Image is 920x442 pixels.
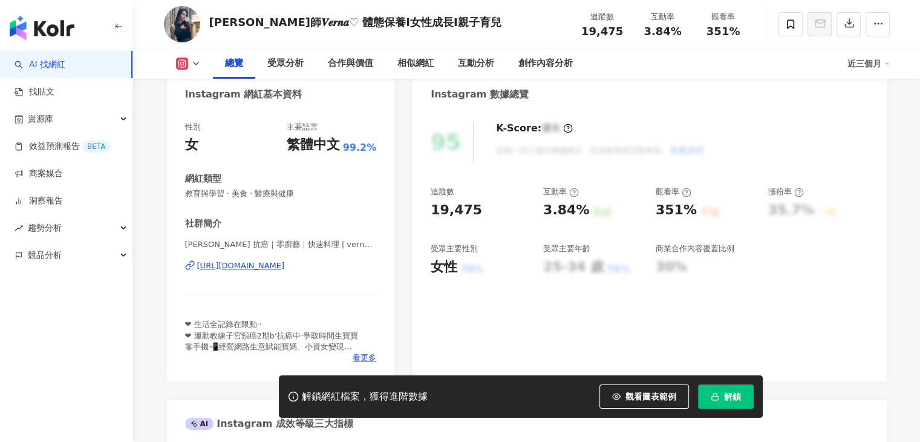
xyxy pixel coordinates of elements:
div: 性別 [185,122,201,133]
div: 女性 [431,258,457,277]
a: 效益預測報告BETA [15,140,110,153]
div: 互動率 [640,11,686,23]
div: 漲粉率 [768,186,804,197]
div: 351% [656,201,697,220]
div: 近三個月 [847,54,890,73]
a: 找貼文 [15,86,54,98]
span: 99.2% [343,141,377,154]
div: 互動分析 [458,56,494,71]
div: 追蹤數 [579,11,625,23]
span: 觀看圖表範例 [625,392,676,401]
img: KOL Avatar [164,6,200,42]
div: Instagram 成效等級三大指標 [185,417,353,430]
span: 教育與學習 · 美食 · 醫療與健康 [185,188,377,199]
div: 主要語言 [287,122,318,133]
span: 19,475 [581,25,623,38]
a: searchAI 找網紅 [15,59,65,71]
span: 資源庫 [28,105,53,133]
span: [PERSON_NAME] 抗癌｜零廚藝｜快速料理 | verna_fan221 [185,239,377,250]
a: 商案媒合 [15,168,63,180]
span: 競品分析 [28,242,62,269]
div: 觀看率 [656,186,691,197]
div: Instagram 數據總覽 [431,88,529,101]
div: 追蹤數 [431,186,454,197]
div: 觀看率 [700,11,746,23]
div: 相似網紅 [397,56,434,71]
div: 受眾分析 [267,56,304,71]
div: 創作內容分析 [518,56,573,71]
div: 互動率 [543,186,579,197]
div: [PERSON_NAME]師𝑽𝒆𝒓𝒏𝒂♡ 體態保養Ⅰ女性成長Ⅰ親子育兒 [209,15,501,30]
div: [URL][DOMAIN_NAME] [197,260,285,271]
div: K-Score : [496,122,573,135]
span: 趨勢分析 [28,214,62,242]
span: 看更多 [353,352,376,363]
span: rise [15,224,23,233]
div: 社群簡介 [185,217,221,230]
div: 商業合作內容覆蓋比例 [656,243,734,254]
div: 受眾主要年齡 [543,243,590,254]
button: 解鎖 [698,384,754,409]
a: 洞察報告 [15,195,63,207]
div: 總覽 [225,56,243,71]
a: [URL][DOMAIN_NAME] [185,260,377,271]
div: 網紅類型 [185,173,221,185]
div: 3.84% [543,201,589,220]
div: 繁體中文 [287,136,340,154]
span: ❤︎ 生活全記錄在限動·· ❤︎ 運動教練子宮頸癌2期b‘抗癌中·爭取時間生寶寶 靠手機📲經營網路生意賦能寶媽、小資女變現 維娜賣場&癌友舒適透氣假髮連結🔗⬇️ $6800加盟🦭（終身成本價優惠) [185,320,359,373]
span: 解鎖 [724,392,741,401]
span: 3.84% [644,25,681,38]
img: logo [10,16,74,40]
div: 受眾主要性別 [431,243,478,254]
div: 19,475 [431,201,482,220]
button: 觀看圖表範例 [599,384,689,409]
div: Instagram 網紅基本資料 [185,88,302,101]
div: 女 [185,136,198,154]
div: 合作與價值 [328,56,373,71]
div: AI [185,418,214,430]
div: 解鎖網紅檔案，獲得進階數據 [302,391,428,403]
span: 351% [706,25,740,38]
